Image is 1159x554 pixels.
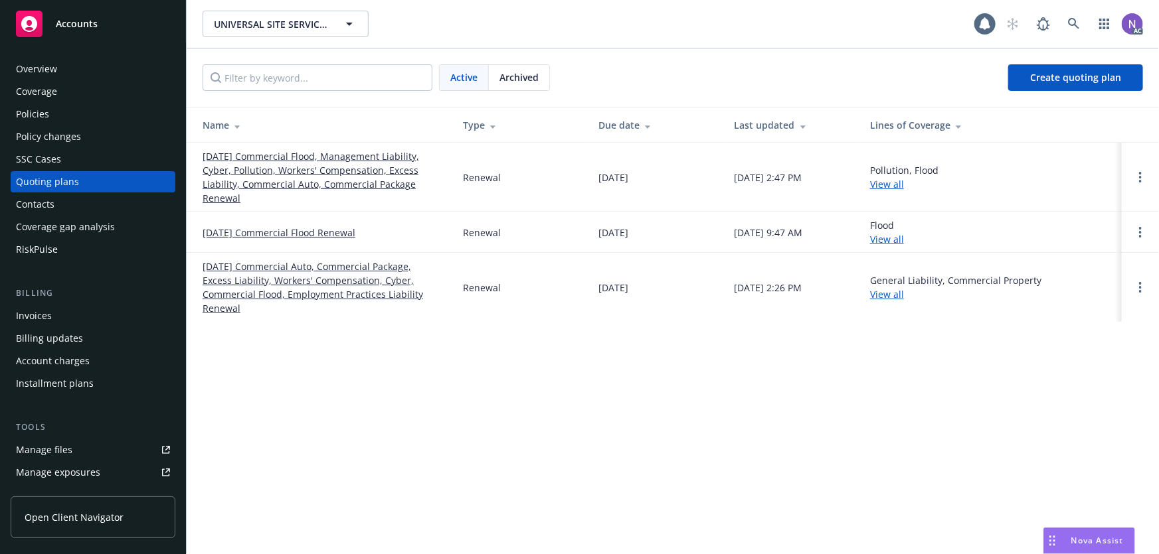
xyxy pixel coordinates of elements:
[16,328,83,349] div: Billing updates
[203,11,369,37] button: UNIVERSAL SITE SERVICES, INC
[598,226,628,240] div: [DATE]
[16,126,81,147] div: Policy changes
[1044,528,1061,553] div: Drag to move
[25,510,124,524] span: Open Client Navigator
[1132,169,1148,185] a: Open options
[463,118,577,132] div: Type
[870,233,904,245] a: View all
[16,439,72,460] div: Manage files
[11,216,175,238] a: Coverage gap analysis
[450,70,478,84] span: Active
[1008,64,1143,91] a: Create quoting plan
[11,305,175,326] a: Invoices
[203,259,442,315] a: [DATE] Commercial Auto, Commercial Package, Excess Liability, Workers' Compensation, Cyber, Comme...
[16,305,52,326] div: Invoices
[16,194,54,215] div: Contacts
[499,70,539,84] span: Archived
[11,149,175,170] a: SSC Cases
[1132,279,1148,295] a: Open options
[735,118,849,132] div: Last updated
[463,226,501,240] div: Renewal
[11,81,175,102] a: Coverage
[16,462,100,483] div: Manage exposures
[203,64,432,91] input: Filter by keyword...
[735,171,802,184] div: [DATE] 2:47 PM
[11,171,175,192] a: Quoting plans
[11,194,175,215] a: Contacts
[1061,11,1087,37] a: Search
[870,218,904,246] div: Flood
[16,350,90,372] div: Account charges
[16,373,94,394] div: Installment plans
[11,287,175,300] div: Billing
[598,281,628,295] div: [DATE]
[870,163,938,191] div: Pollution, Flood
[11,58,175,80] a: Overview
[16,149,61,170] div: SSC Cases
[203,226,355,240] a: [DATE] Commercial Flood Renewal
[598,171,628,184] div: [DATE]
[735,226,803,240] div: [DATE] 9:47 AM
[203,118,442,132] div: Name
[16,171,79,192] div: Quoting plans
[1030,11,1057,37] a: Report a Bug
[16,58,57,80] div: Overview
[11,126,175,147] a: Policy changes
[56,19,98,29] span: Accounts
[463,171,501,184] div: Renewal
[16,216,115,238] div: Coverage gap analysis
[11,5,175,42] a: Accounts
[870,118,1111,132] div: Lines of Coverage
[735,281,802,295] div: [DATE] 2:26 PM
[11,484,175,506] a: Manage certificates
[11,350,175,372] a: Account charges
[11,328,175,349] a: Billing updates
[16,81,57,102] div: Coverage
[11,104,175,125] a: Policies
[11,373,175,394] a: Installment plans
[203,149,442,205] a: [DATE] Commercial Flood, Management Liability, Cyber, Pollution, Workers' Compensation, Excess Li...
[16,484,103,506] div: Manage certificates
[598,118,713,132] div: Due date
[1000,11,1026,37] a: Start snowing
[1071,535,1124,546] span: Nova Assist
[11,421,175,434] div: Tools
[870,288,904,301] a: View all
[870,178,904,190] a: View all
[463,281,501,295] div: Renewal
[1132,224,1148,240] a: Open options
[1091,11,1118,37] a: Switch app
[16,239,58,260] div: RiskPulse
[11,462,175,483] a: Manage exposures
[16,104,49,125] div: Policies
[1122,13,1143,35] img: photo
[1030,71,1121,84] span: Create quoting plan
[870,273,1041,301] div: General Liability, Commercial Property
[1043,527,1135,554] button: Nova Assist
[11,439,175,460] a: Manage files
[214,17,329,31] span: UNIVERSAL SITE SERVICES, INC
[11,239,175,260] a: RiskPulse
